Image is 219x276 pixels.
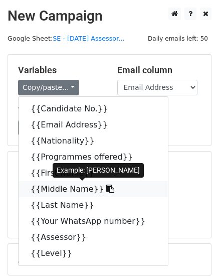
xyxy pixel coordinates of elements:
[53,163,144,178] div: Example: [PERSON_NAME]
[19,149,168,165] a: {{Programmes offered}}
[19,133,168,149] a: {{Nationality}}
[169,228,219,276] iframe: Chat Widget
[19,165,168,181] a: {{First Name}}
[18,65,102,76] h5: Variables
[19,229,168,245] a: {{Assessor}}
[19,101,168,117] a: {{Candidate No.}}
[53,35,124,42] a: SE - [DATE] Assessor...
[18,80,79,95] a: Copy/paste...
[19,245,168,261] a: {{Level}}
[117,65,201,76] h5: Email column
[8,35,124,42] small: Google Sheet:
[19,181,168,197] a: {{Middle Name}}
[144,33,211,44] span: Daily emails left: 50
[19,213,168,229] a: {{Your WhatsApp number}}
[19,197,168,213] a: {{Last Name}}
[19,117,168,133] a: {{Email Address}}
[144,35,211,42] a: Daily emails left: 50
[8,8,211,25] h2: New Campaign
